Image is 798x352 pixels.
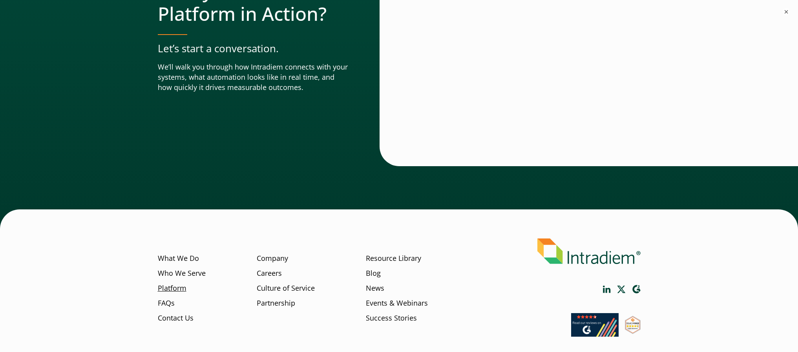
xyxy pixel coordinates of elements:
[366,283,384,293] a: News
[158,298,175,308] a: FAQs
[158,283,186,293] a: Platform
[625,326,641,336] a: Link opens in a new window
[625,316,641,334] img: SourceForge User Reviews
[366,268,381,279] a: Blog
[632,285,641,294] a: Link opens in a new window
[366,313,417,323] a: Success Stories
[366,253,421,264] a: Resource Library
[158,268,206,279] a: Who We Serve
[782,8,790,16] button: ×
[158,313,194,323] a: Contact Us
[617,286,626,293] a: Link opens in a new window
[257,253,288,264] a: Company
[603,286,611,293] a: Link opens in a new window
[537,238,641,264] img: Intradiem
[571,313,619,337] img: Read our reviews on G2
[158,41,348,56] p: Let’s start a conversation.
[257,283,315,293] a: Culture of Service
[366,298,428,308] a: Events & Webinars
[571,329,619,339] a: Link opens in a new window
[257,268,282,279] a: Careers
[158,62,348,93] p: We’ll walk you through how Intradiem connects with your systems, what automation looks like in re...
[257,298,295,308] a: Partnership
[158,253,199,264] a: What We Do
